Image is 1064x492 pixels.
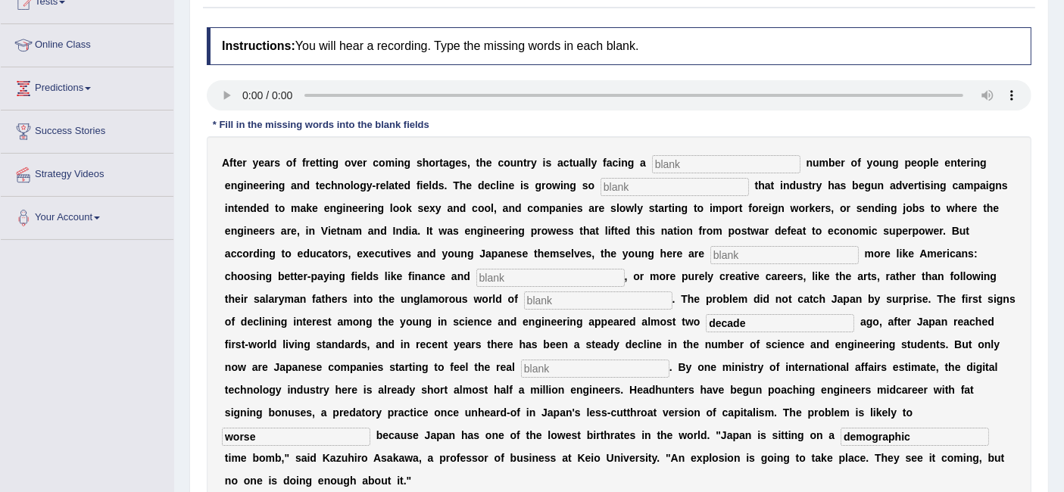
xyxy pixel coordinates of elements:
b: t [233,157,237,169]
b: y [367,179,373,192]
b: g [360,179,367,192]
b: s [523,179,529,192]
b: e [423,202,429,214]
b: o [344,179,351,192]
b: d [790,179,797,192]
b: l [390,202,393,214]
b: n [878,179,885,192]
b: w [626,202,634,214]
b: g [989,179,996,192]
b: d [478,179,485,192]
b: s [582,179,588,192]
b: f [302,157,306,169]
b: d [303,179,310,192]
b: n [338,179,345,192]
b: u [573,157,579,169]
b: h [423,157,429,169]
b: p [722,202,729,214]
b: e [225,179,231,192]
b: o [379,157,385,169]
b: n [244,202,251,214]
b: A [222,157,229,169]
b: o [851,157,858,169]
input: blank [841,428,989,446]
b: p [923,157,930,169]
b: n [807,157,813,169]
b: l [930,157,933,169]
b: e [259,179,265,192]
b: s [1002,179,1008,192]
b: e [380,179,386,192]
b: e [933,157,939,169]
b: e [423,179,429,192]
b: a [557,157,563,169]
b: r [805,202,809,214]
b: r [812,179,816,192]
b: g [378,202,385,214]
b: o [799,202,806,214]
b: h [479,157,486,169]
b: r [363,157,367,169]
b: y [591,157,598,169]
b: g [772,202,778,214]
b: c [498,157,504,169]
b: n [371,202,378,214]
b: r [435,157,439,169]
b: e [599,202,605,214]
b: o [429,157,435,169]
b: l [351,179,354,192]
b: t [320,157,323,169]
b: a [835,179,841,192]
b: g [279,179,286,192]
b: e [358,202,364,214]
b: c [953,179,959,192]
b: o [546,179,553,192]
b: - [373,179,376,192]
b: m [385,157,395,169]
b: f [417,179,420,192]
b: l [616,202,619,214]
b: a [765,179,771,192]
b: y [435,202,442,214]
b: t [918,179,922,192]
b: t [739,202,743,214]
b: a [556,202,562,214]
b: i [543,157,546,169]
b: e [253,179,259,192]
b: i [499,179,502,192]
b: f [857,157,861,169]
a: Your Account [1,197,173,235]
b: s [649,202,655,214]
b: t [316,157,320,169]
b: e [455,157,461,169]
b: g [404,157,411,169]
b: d [263,202,270,214]
b: , [494,202,497,214]
b: r [594,202,598,214]
b: y [637,202,643,214]
b: s [803,179,809,192]
b: c [527,202,533,214]
b: c [490,179,496,192]
b: r [265,179,269,192]
b: o [286,157,293,169]
b: n [621,157,628,169]
b: i [769,202,772,214]
b: a [579,157,585,169]
b: d [460,202,466,214]
b: k [306,202,312,214]
input: blank [652,155,800,173]
b: l [634,202,637,214]
b: e [310,157,316,169]
b: o [354,179,360,192]
b: e [911,157,917,169]
b: g [980,157,987,169]
b: r [735,202,739,214]
b: a [301,202,307,214]
b: h [460,179,466,192]
b: t [569,157,573,169]
b: a [443,157,449,169]
b: o [504,157,510,169]
b: n [886,157,893,169]
b: a [503,202,509,214]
